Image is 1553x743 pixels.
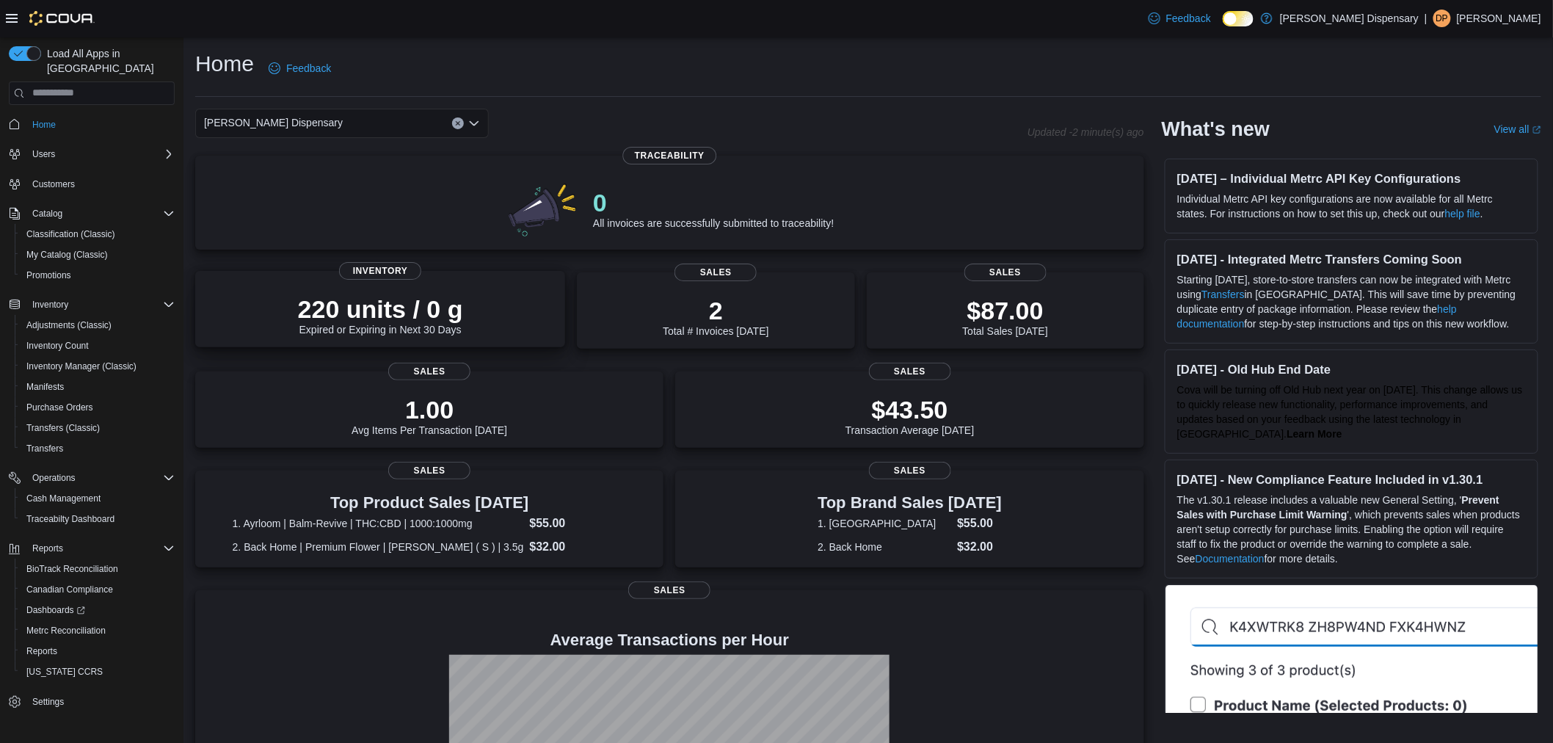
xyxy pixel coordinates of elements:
a: Metrc Reconciliation [21,622,112,639]
a: Home [26,116,62,134]
button: Inventory [26,296,74,313]
a: Customers [26,175,81,193]
a: Reports [21,642,63,660]
a: Inventory Count [21,337,95,355]
span: Purchase Orders [26,402,93,413]
span: Sales [869,363,951,380]
a: [US_STATE] CCRS [21,663,109,681]
a: Learn More [1287,428,1342,440]
span: Customers [26,175,175,193]
a: Documentation [1196,553,1265,565]
span: Promotions [21,267,175,284]
span: Inventory [339,262,421,280]
span: Manifests [26,381,64,393]
span: Adjustments (Classic) [21,316,175,334]
p: | [1425,10,1427,27]
span: Classification (Classic) [21,225,175,243]
button: Home [3,114,181,135]
a: BioTrack Reconciliation [21,560,124,578]
p: 2 [663,296,768,325]
p: 0 [593,188,834,217]
button: Cash Management [15,488,181,509]
a: Purchase Orders [21,399,99,416]
span: Catalog [32,208,62,220]
button: Transfers (Classic) [15,418,181,438]
span: Users [32,148,55,160]
div: Expired or Expiring in Next 30 Days [298,294,463,336]
span: Cash Management [26,493,101,504]
button: Manifests [15,377,181,397]
button: Purchase Orders [15,397,181,418]
span: Home [26,115,175,134]
span: My Catalog (Classic) [26,249,108,261]
a: Dashboards [15,600,181,620]
a: help file [1445,208,1480,220]
button: [US_STATE] CCRS [15,662,181,682]
span: Settings [32,696,64,708]
span: Cash Management [21,490,175,507]
button: Reports [26,540,69,557]
h3: [DATE] - Old Hub End Date [1177,362,1526,377]
span: Inventory Manager (Classic) [26,360,137,372]
dt: 2. Back Home [818,540,951,554]
button: Reports [15,641,181,662]
span: Operations [32,472,76,484]
span: Load All Apps in [GEOGRAPHIC_DATA] [41,46,175,76]
dd: $55.00 [529,515,626,532]
strong: Prevent Sales with Purchase Limit Warning [1177,494,1499,521]
button: My Catalog (Classic) [15,244,181,265]
p: 1.00 [352,395,507,424]
div: Total Sales [DATE] [963,296,1048,337]
button: Inventory Manager (Classic) [15,356,181,377]
span: Transfers [26,443,63,454]
a: Traceabilty Dashboard [21,510,120,528]
div: Avg Items Per Transaction [DATE] [352,395,507,436]
p: Updated -2 minute(s) ago [1028,126,1144,138]
span: DP [1436,10,1449,27]
p: $43.50 [845,395,975,424]
a: Inventory Manager (Classic) [21,358,142,375]
span: Cova will be turning off Old Hub next year on [DATE]. This change allows us to quickly release ne... [1177,384,1523,440]
button: Users [3,144,181,164]
button: Open list of options [468,117,480,129]
button: Reports [3,538,181,559]
span: Reports [21,642,175,660]
span: Dashboards [26,604,85,616]
dd: $32.00 [957,538,1002,556]
span: Sales [388,363,470,380]
h3: [DATE] - New Compliance Feature Included in v1.30.1 [1177,472,1526,487]
button: Customers [3,173,181,195]
button: Operations [3,468,181,488]
p: [PERSON_NAME] Dispensary [1280,10,1419,27]
button: Users [26,145,61,163]
span: Feedback [1166,11,1211,26]
a: Transfers (Classic) [21,419,106,437]
a: Canadian Compliance [21,581,119,598]
p: [PERSON_NAME] [1457,10,1541,27]
button: BioTrack Reconciliation [15,559,181,579]
h3: Top Product Sales [DATE] [233,494,627,512]
span: Transfers (Classic) [21,419,175,437]
span: Inventory Count [26,340,89,352]
span: Sales [964,264,1047,281]
button: Inventory [3,294,181,315]
span: Sales [628,581,710,599]
span: Inventory Manager (Classic) [21,358,175,375]
button: Catalog [26,205,68,222]
span: Feedback [286,61,331,76]
h1: Home [195,49,254,79]
span: Sales [388,462,470,479]
span: Canadian Compliance [21,581,175,598]
p: The v1.30.1 release includes a valuable new General Setting, ' ', which prevents sales when produ... [1177,493,1526,566]
h3: Top Brand Sales [DATE] [818,494,1002,512]
span: BioTrack Reconciliation [21,560,175,578]
a: Feedback [263,54,337,83]
span: Traceability [623,147,716,164]
a: Dashboards [21,601,91,619]
span: Metrc Reconciliation [26,625,106,637]
p: Individual Metrc API key configurations are now available for all Metrc states. For instructions ... [1177,192,1526,221]
span: Reports [32,543,63,554]
svg: External link [1532,126,1541,134]
img: Cova [29,11,95,26]
a: Classification (Classic) [21,225,121,243]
